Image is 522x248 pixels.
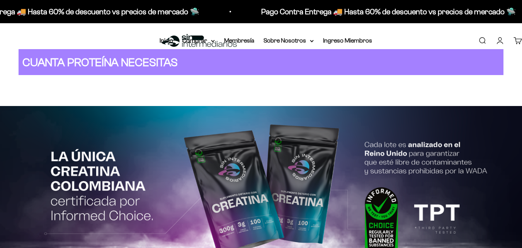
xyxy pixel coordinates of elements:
a: Membresía [224,37,254,44]
p: Pago Contra Entrega 🚚 Hasta 60% de descuento vs precios de mercado 🛸 [260,5,514,18]
a: CUANTA PROTEÍNA NECESITAS [19,49,503,75]
a: Ingreso Miembros [323,37,372,44]
strong: CUANTA PROTEÍNA NECESITAS [22,56,178,68]
summary: Sobre Nosotros [264,36,314,46]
